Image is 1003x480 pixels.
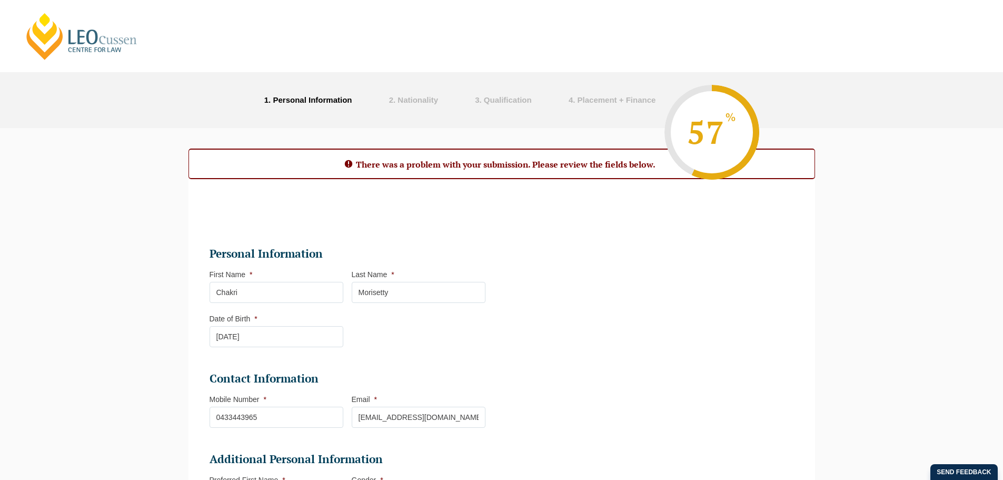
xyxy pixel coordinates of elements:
h2: Personal Information [210,247,485,261]
input: Email (Non-University)* [352,407,485,428]
h2: There was a problem with your submission. Please review the fields below. [189,158,815,170]
span: 1 [264,95,269,104]
input: First Name* [210,282,343,303]
a: [PERSON_NAME] Centre for Law [24,12,140,61]
input: Date of Birth* [210,326,343,347]
h2: Contact Information [210,371,485,386]
label: Email [352,395,377,404]
span: . Qualification [480,95,532,104]
label: Last Name [352,270,394,279]
h2: Additional Personal Information [210,452,485,467]
label: Date of Birth [210,315,257,323]
span: . Personal Information [269,95,352,104]
span: 2 [389,95,393,104]
input: Last Name* [352,282,485,303]
iframe: LiveChat chat widget [932,409,977,454]
span: 3 [475,95,479,104]
input: Mobile No* [210,407,343,428]
span: . Nationality [393,95,438,104]
label: First Name [210,270,253,279]
label: Mobile Number [210,395,266,404]
span: 57 [686,111,738,153]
